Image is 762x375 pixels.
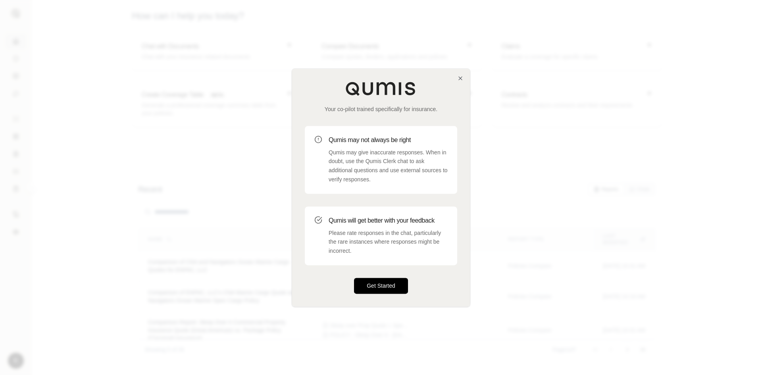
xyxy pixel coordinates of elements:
[329,135,448,145] h3: Qumis may not always be right
[329,148,448,184] p: Qumis may give inaccurate responses. When in doubt, use the Qumis Clerk chat to ask additional qu...
[345,81,417,96] img: Qumis Logo
[305,105,457,113] p: Your co-pilot trained specifically for insurance.
[329,216,448,225] h3: Qumis will get better with your feedback
[329,229,448,256] p: Please rate responses in the chat, particularly the rare instances where responses might be incor...
[354,278,408,294] button: Get Started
